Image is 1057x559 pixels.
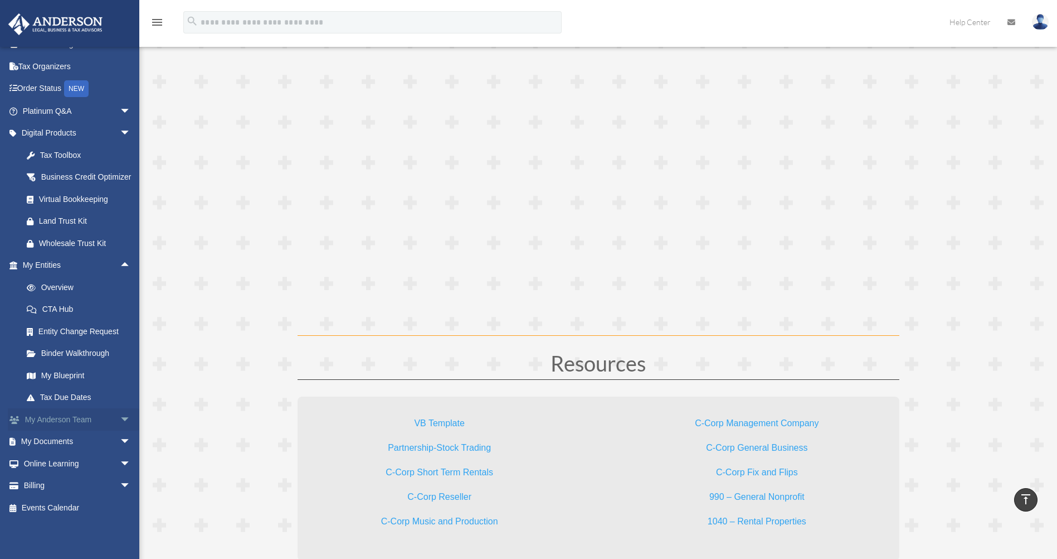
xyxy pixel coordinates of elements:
a: Virtual Bookkeeping [16,188,142,210]
a: 1040 – Rental Properties [708,517,806,532]
div: Business Credit Optimizer [39,170,134,184]
a: menu [150,20,164,29]
a: My Documentsarrow_drop_down [8,431,148,453]
a: Billingarrow_drop_down [8,475,148,497]
i: vertical_align_top [1019,493,1032,506]
div: Tax Toolbox [39,148,134,162]
a: 990 – General Nonprofit [709,492,805,507]
a: C-Corp Fix and Flips [716,468,798,483]
div: NEW [64,80,89,97]
a: C-Corp Short Term Rentals [386,468,493,483]
a: CTA Hub [16,298,148,321]
span: arrow_drop_down [120,431,142,454]
a: Binder Walkthrough [16,343,148,365]
a: Digital Productsarrow_drop_down [8,122,148,144]
span: arrow_drop_up [120,254,142,277]
a: Events Calendar [8,497,148,519]
a: Tax Due Dates [16,387,148,409]
a: C-Corp Reseller [407,492,471,507]
a: Order StatusNEW [8,78,148,100]
a: VB Template [414,418,464,433]
a: My Blueprint [16,364,148,387]
a: vertical_align_top [1014,488,1037,512]
span: arrow_drop_down [120,452,142,475]
span: arrow_drop_down [120,475,142,498]
img: User Pic [1032,14,1049,30]
a: C-Corp General Business [706,443,807,458]
a: Overview [16,276,148,298]
span: arrow_drop_down [120,100,142,123]
h1: Resources [298,353,899,379]
div: Virtual Bookkeeping [39,192,128,206]
a: Tax Organizers [8,55,148,78]
i: search [186,15,198,27]
a: Tax Toolbox [16,144,148,166]
a: Online Learningarrow_drop_down [8,452,148,475]
div: Wholesale Trust Kit [39,237,134,250]
a: Business Credit Optimizer [16,166,148,189]
a: C-Corp Management Company [695,418,819,433]
a: Platinum Q&Aarrow_drop_down [8,100,148,122]
a: Land Trust Kit [16,210,148,233]
a: C-Corp Music and Production [381,517,498,532]
img: Anderson Advisors Platinum Portal [5,13,106,35]
a: Wholesale Trust Kit [16,232,148,254]
a: My Entitiesarrow_drop_up [8,254,148,277]
div: Land Trust Kit [39,214,134,228]
a: My Anderson Teamarrow_drop_down [8,408,148,431]
a: Partnership-Stock Trading [388,443,491,458]
i: menu [150,16,164,29]
span: arrow_drop_down [120,408,142,431]
span: arrow_drop_down [120,122,142,145]
a: Entity Change Request [16,320,148,343]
